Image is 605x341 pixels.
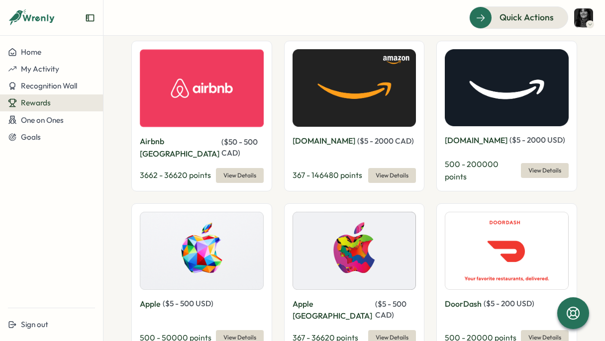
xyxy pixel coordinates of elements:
[528,164,561,177] span: View Details
[500,11,554,24] span: Quick Actions
[469,6,568,28] button: Quick Actions
[140,212,264,290] img: Apple
[140,170,211,180] span: 3662 - 36620 points
[293,298,373,323] p: Apple [GEOGRAPHIC_DATA]
[223,169,256,182] span: View Details
[357,136,414,146] span: ( $ 5 - 2000 CAD )
[216,168,264,183] button: View Details
[140,298,161,310] p: Apple
[293,170,362,180] span: 367 - 146480 points
[293,135,355,147] p: [DOMAIN_NAME]
[376,169,408,182] span: View Details
[293,49,416,127] img: Amazon.ca
[221,137,258,158] span: ( $ 50 - 500 CAD )
[574,8,593,27] img: Vic de Aranzeta
[521,163,569,178] button: View Details
[163,299,213,308] span: ( $ 5 - 500 USD )
[509,135,565,145] span: ( $ 5 - 2000 USD )
[368,168,416,183] button: View Details
[21,320,48,329] span: Sign out
[445,212,569,290] img: DoorDash
[21,81,77,90] span: Recognition Wall
[484,299,534,308] span: ( $ 5 - 200 USD )
[21,115,64,125] span: One on Ones
[375,299,406,320] span: ( $ 5 - 500 CAD )
[21,47,41,57] span: Home
[445,159,499,181] span: 500 - 200000 points
[21,98,51,107] span: Rewards
[445,49,569,126] img: Amazon.com
[445,134,507,147] p: [DOMAIN_NAME]
[85,13,95,23] button: Expand sidebar
[445,298,482,310] p: DoorDash
[293,212,416,290] img: Apple Canada
[21,132,41,142] span: Goals
[140,135,219,160] p: Airbnb [GEOGRAPHIC_DATA]
[21,64,59,74] span: My Activity
[140,49,264,127] img: Airbnb Canada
